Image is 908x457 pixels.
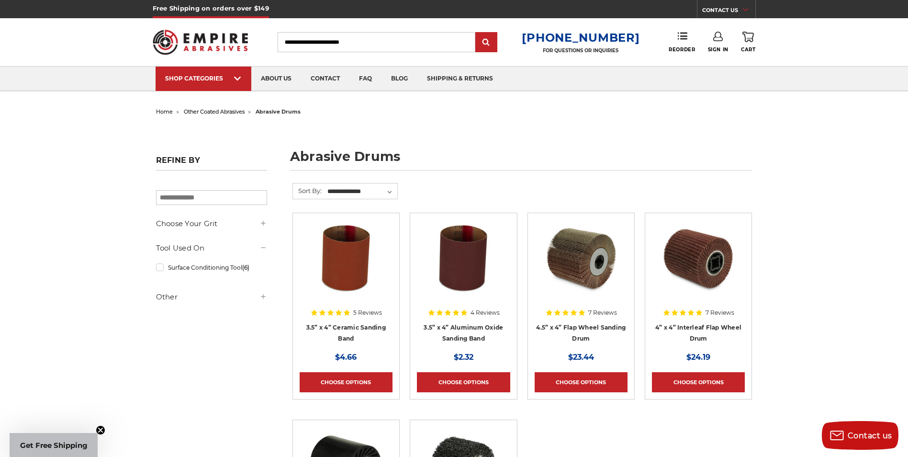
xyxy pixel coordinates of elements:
[522,47,639,54] p: FOR QUESTIONS OR INQUIRIES
[477,33,496,52] input: Submit
[20,441,88,450] span: Get Free Shipping
[417,372,510,392] a: Choose Options
[417,67,503,91] a: shipping & returns
[741,32,755,53] a: Cart
[308,220,384,297] img: 3.5x4 inch ceramic sanding band for expanding rubber drum
[660,220,737,297] img: 4 inch interleaf flap wheel drum
[306,324,386,342] a: 3.5” x 4” Ceramic Sanding Band
[848,431,892,440] span: Contact us
[652,372,745,392] a: Choose Options
[543,220,619,297] img: 4.5 inch x 4 inch flap wheel sanding drum
[522,31,639,45] a: [PHONE_NUMBER]
[301,67,349,91] a: contact
[669,32,695,52] a: Reorder
[184,108,245,115] a: other coated abrasives
[702,5,755,18] a: CONTACT US
[156,242,267,254] h5: Tool Used On
[326,184,397,199] select: Sort By:
[153,23,248,61] img: Empire Abrasives
[96,425,105,435] button: Close teaser
[686,353,710,362] span: $24.19
[290,150,752,171] h1: abrasive drums
[535,372,628,392] a: Choose Options
[454,353,473,362] span: $2.32
[706,310,734,316] span: 7 Reviews
[335,353,357,362] span: $4.66
[10,433,98,457] div: Get Free ShippingClose teaser
[708,46,729,53] span: Sign In
[535,220,628,313] a: 4.5 inch x 4 inch flap wheel sanding drum
[353,310,382,316] span: 5 Reviews
[669,46,695,53] span: Reorder
[425,220,502,297] img: 3.5x4 inch sanding band for expanding rubber drum
[156,108,173,115] a: home
[156,291,267,303] h5: Other
[417,220,510,313] a: 3.5x4 inch sanding band for expanding rubber drum
[156,218,267,229] h5: Choose Your Grit
[349,67,381,91] a: faq
[300,372,392,392] a: Choose Options
[300,220,392,313] a: 3.5x4 inch ceramic sanding band for expanding rubber drum
[293,183,322,198] label: Sort By:
[156,156,267,171] h5: Refine by
[251,67,301,91] a: about us
[741,46,755,53] span: Cart
[652,220,745,313] a: 4 inch interleaf flap wheel drum
[588,310,617,316] span: 7 Reviews
[822,421,898,450] button: Contact us
[381,67,417,91] a: blog
[256,108,301,115] span: abrasive drums
[536,324,626,342] a: 4.5” x 4” Flap Wheel Sanding Drum
[156,259,267,276] a: Surface Conditioning Tool
[165,75,242,82] div: SHOP CATEGORIES
[242,264,249,271] span: (6)
[568,353,594,362] span: $23.44
[471,310,500,316] span: 4 Reviews
[655,324,741,342] a: 4” x 4” Interleaf Flap Wheel Drum
[424,324,503,342] a: 3.5” x 4” Aluminum Oxide Sanding Band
